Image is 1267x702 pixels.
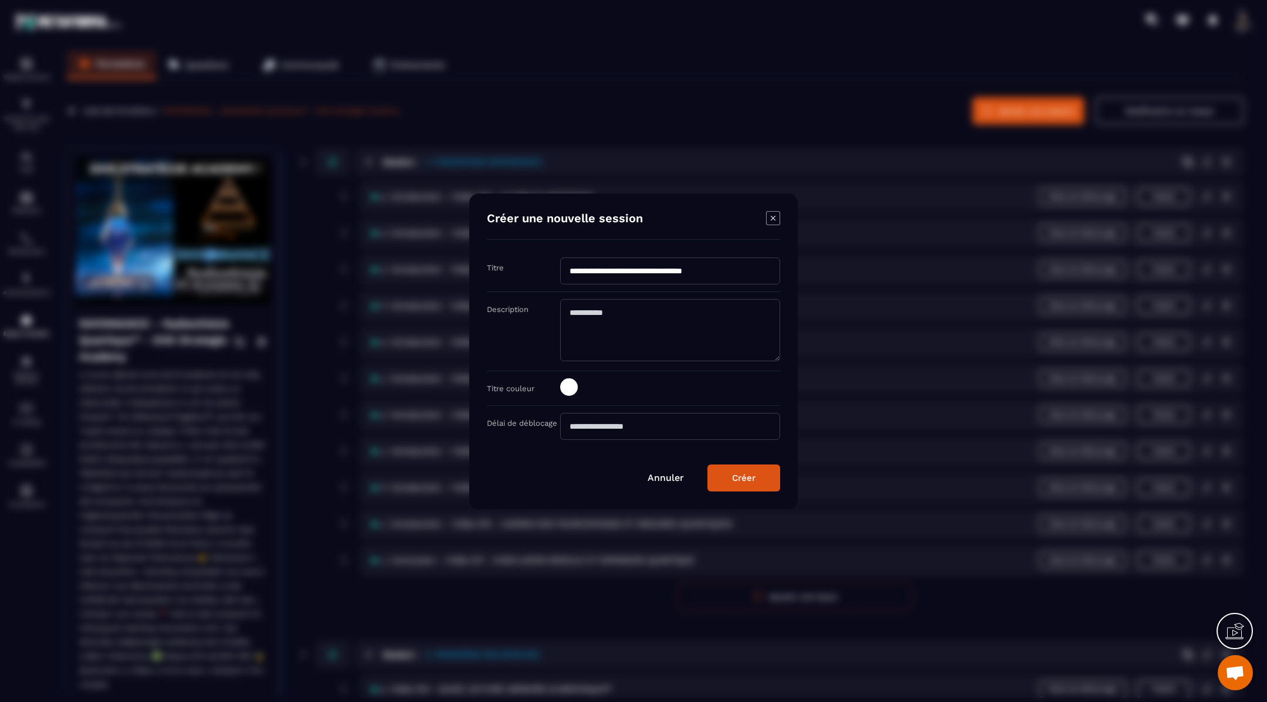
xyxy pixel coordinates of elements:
a: Annuler [648,472,684,483]
div: Créer [732,473,756,483]
h4: Créer une nouvelle session [487,211,643,228]
div: Ouvrir le chat [1218,655,1253,690]
button: Créer [707,464,780,491]
label: Titre [487,263,504,272]
label: Description [487,305,529,314]
label: Titre couleur [487,384,534,393]
label: Délai de déblocage [487,419,557,428]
